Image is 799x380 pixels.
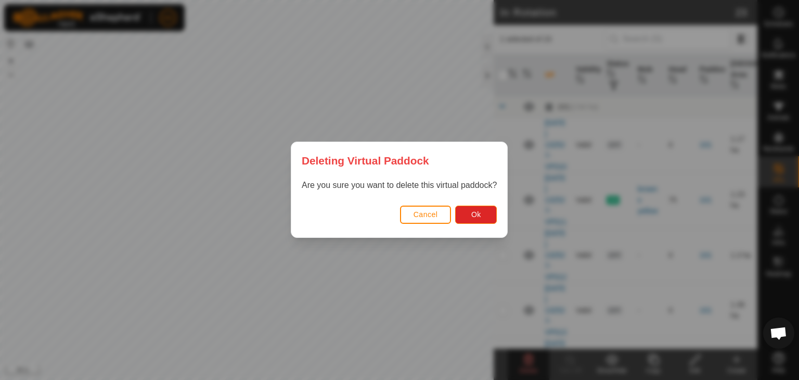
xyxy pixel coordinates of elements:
button: Ok [456,206,497,224]
span: Ok [471,211,481,219]
span: Deleting Virtual Paddock [302,153,429,169]
p: Are you sure you want to delete this virtual paddock? [302,180,497,192]
span: Cancel [414,211,438,219]
button: Cancel [400,206,452,224]
div: Open chat [763,318,794,349]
